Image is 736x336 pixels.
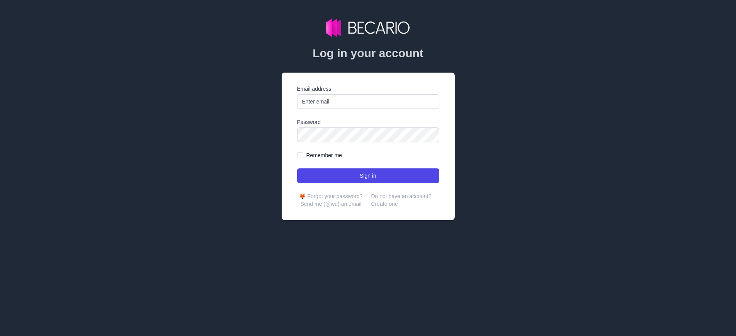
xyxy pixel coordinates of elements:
[297,85,439,93] label: Email address
[371,192,439,208] div: Do not have an account?
[297,168,439,183] button: Sign in
[297,118,439,126] label: Password
[306,151,342,159] label: Remember me
[282,46,455,60] h2: Log in your account
[299,193,362,207] span: 🦊 Forgot your password? Send me (@wu) an email
[326,19,410,37] img: Workflow
[371,201,398,207] a: Create one
[297,94,439,109] input: Enter email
